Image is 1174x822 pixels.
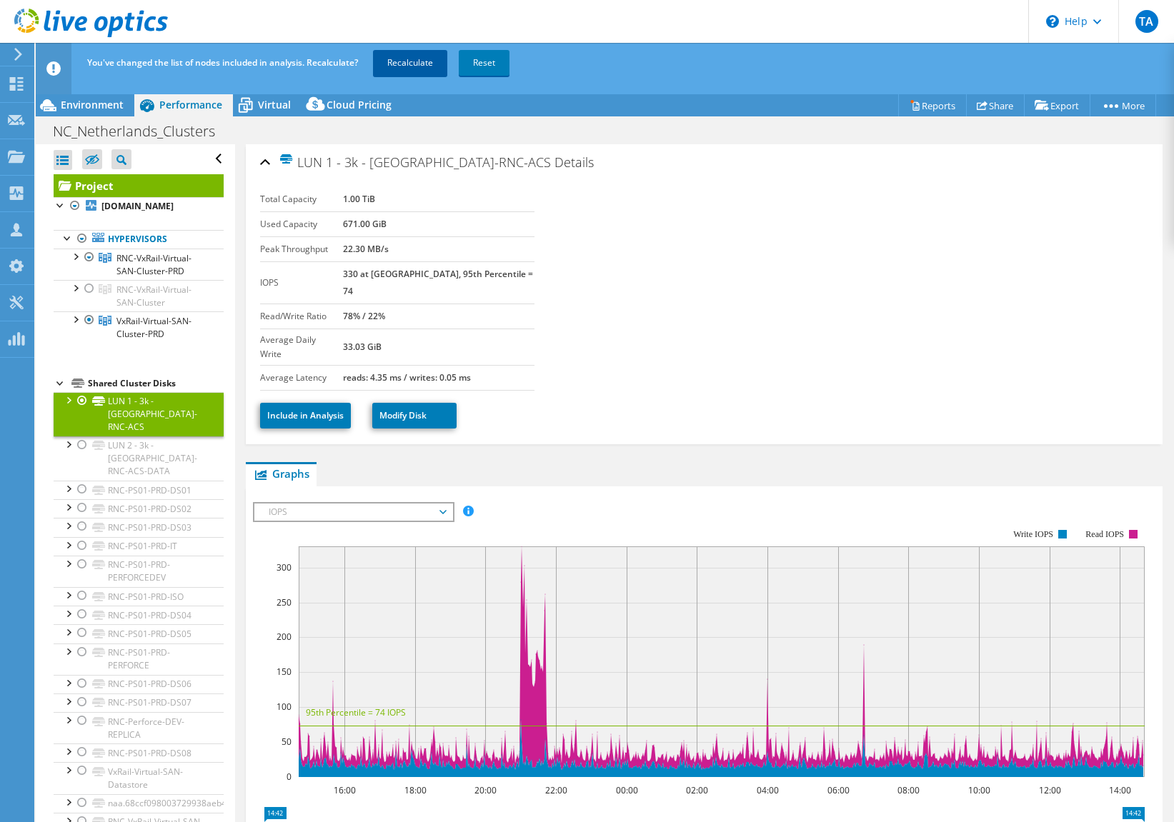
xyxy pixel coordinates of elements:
[306,706,406,718] text: 95th Percentile = 74 IOPS
[343,243,389,255] b: 22.30 MB/s
[54,311,224,343] a: VxRail-Virtual-SAN-Cluster-PRD
[1135,10,1158,33] span: TA
[159,98,222,111] span: Performance
[54,537,224,556] a: RNC-PS01-PRD-IT
[260,276,344,290] label: IOPS
[343,341,382,353] b: 33.03 GiB
[967,784,990,796] text: 10:00
[54,693,224,712] a: RNC-PS01-PRD-DS07
[459,50,509,76] a: Reset
[343,371,471,384] b: reads: 4.35 ms / writes: 0.05 ms
[260,403,351,428] a: Include in Analysis
[258,98,291,111] span: Virtual
[1046,15,1059,28] svg: \n
[287,771,292,783] text: 0
[615,784,637,796] text: 00:00
[1090,94,1156,116] a: More
[54,499,224,518] a: RNC-PS01-PRD-DS02
[343,193,375,205] b: 1.00 TiB
[474,784,496,796] text: 20:00
[54,249,224,280] a: RNC-VxRail-Virtual-SAN-Cluster-PRD
[88,375,224,392] div: Shared Cluster Disks
[116,284,191,309] span: RNC-VxRail-Virtual-SAN-Cluster
[260,217,344,231] label: Used Capacity
[827,784,849,796] text: 06:00
[262,503,445,521] span: IOPS
[897,784,919,796] text: 08:00
[54,762,224,793] a: VxRail-Virtual-SAN-Datastore
[54,197,224,216] a: [DOMAIN_NAME]
[54,794,224,813] a: naa.68ccf098003729938aeb490d645edcee
[54,518,224,536] a: RNC-PS01-PRD-DS03
[54,743,224,762] a: RNC-PS01-PRD-DS08
[116,315,191,340] span: VxRail-Virtual-SAN-Cluster-PRD
[1013,529,1053,539] text: Write IOPS
[260,192,344,206] label: Total Capacity
[554,154,594,171] span: Details
[372,403,457,428] a: Modify Disk
[277,666,292,678] text: 150
[260,371,344,385] label: Average Latency
[54,556,224,587] a: RNC-PS01-PRD-PERFORCEDEV
[1024,94,1090,116] a: Export
[54,587,224,606] a: RNC-PS01-PRD-ISO
[343,310,385,322] b: 78% / 22%
[54,675,224,693] a: RNC-PS01-PRD-DS06
[544,784,567,796] text: 22:00
[685,784,707,796] text: 02:00
[260,333,344,361] label: Average Daily Write
[116,252,191,277] span: RNC-VxRail-Virtual-SAN-Cluster-PRD
[343,218,387,230] b: 671.00 GiB
[1038,784,1060,796] text: 12:00
[54,392,224,436] a: LUN 1 - 3k - [GEOGRAPHIC_DATA]-RNC-ACS
[1108,784,1130,796] text: 14:00
[277,596,292,608] text: 250
[54,280,224,311] a: RNC-VxRail-Virtual-SAN-Cluster
[87,56,358,69] span: You've changed the list of nodes included in analysis. Recalculate?
[54,624,224,643] a: RNC-PS01-PRD-DS05
[54,643,224,675] a: RNC-PS01-PRD-PERFORCE
[373,50,447,76] a: Recalculate
[279,154,551,170] span: LUN 1 - 3k - [GEOGRAPHIC_DATA]-RNC-ACS
[282,736,292,748] text: 50
[46,124,237,139] h1: NC_Netherlands_Clusters
[343,268,533,297] b: 330 at [GEOGRAPHIC_DATA], 95th Percentile = 74
[966,94,1025,116] a: Share
[54,712,224,743] a: RNC-Perforce-DEV-REPLICA
[404,784,426,796] text: 18:00
[277,631,292,643] text: 200
[253,466,309,481] span: Graphs
[898,94,967,116] a: Reports
[277,561,292,573] text: 300
[333,784,355,796] text: 16:00
[54,436,224,481] a: LUN 2 - 3k -[GEOGRAPHIC_DATA]-RNC-ACS-DATA
[260,242,344,256] label: Peak Throughput
[756,784,778,796] text: 04:00
[54,230,224,249] a: Hypervisors
[327,98,392,111] span: Cloud Pricing
[54,481,224,499] a: RNC-PS01-PRD-DS01
[277,701,292,713] text: 100
[260,309,344,324] label: Read/Write Ratio
[61,98,124,111] span: Environment
[54,606,224,624] a: RNC-PS01-PRD-DS04
[101,200,174,212] b: [DOMAIN_NAME]
[54,174,224,197] a: Project
[1085,529,1124,539] text: Read IOPS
